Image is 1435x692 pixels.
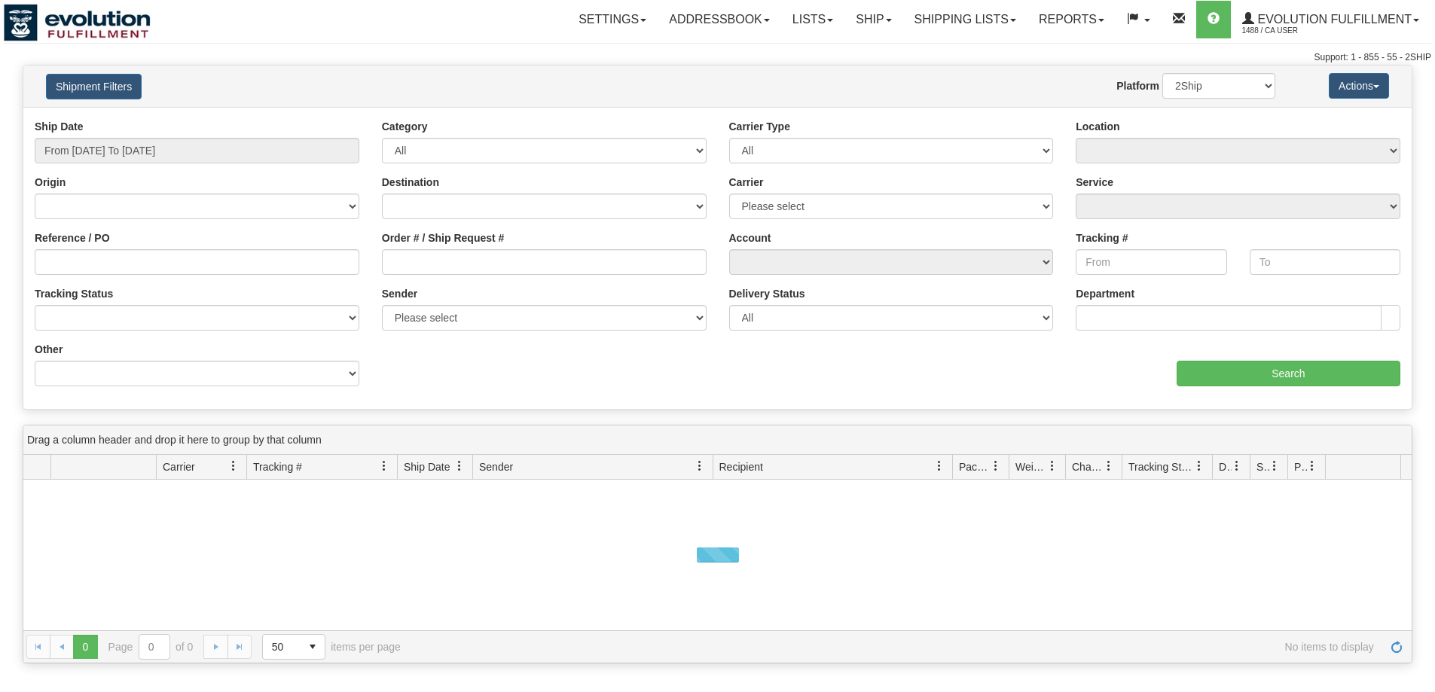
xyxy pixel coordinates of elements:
[23,425,1412,455] div: grid grouping header
[1076,286,1134,301] label: Department
[1177,361,1400,386] input: Search
[163,459,195,474] span: Carrier
[1329,73,1389,99] button: Actions
[479,459,513,474] span: Sender
[272,639,292,654] span: 50
[1219,459,1232,474] span: Delivery Status
[567,1,658,38] a: Settings
[1262,453,1287,479] a: Shipment Issues filter column settings
[1116,78,1159,93] label: Platform
[1385,635,1409,659] a: Refresh
[404,459,450,474] span: Ship Date
[382,119,428,134] label: Category
[1254,13,1412,26] span: Evolution Fulfillment
[844,1,902,38] a: Ship
[1072,459,1104,474] span: Charge
[1299,453,1325,479] a: Pickup Status filter column settings
[382,230,505,245] label: Order # / Ship Request #
[729,175,764,190] label: Carrier
[781,1,844,38] a: Lists
[262,634,325,660] span: Page sizes drop down
[382,286,417,301] label: Sender
[687,453,713,479] a: Sender filter column settings
[1076,249,1226,275] input: From
[1076,119,1119,134] label: Location
[35,342,63,357] label: Other
[73,635,97,659] span: Page 0
[46,74,142,99] button: Shipment Filters
[1040,453,1065,479] a: Weight filter column settings
[262,634,401,660] span: items per page
[959,459,991,474] span: Packages
[447,453,472,479] a: Ship Date filter column settings
[1256,459,1269,474] span: Shipment Issues
[35,230,110,245] label: Reference / PO
[729,286,805,301] label: Delivery Status
[1224,453,1250,479] a: Delivery Status filter column settings
[927,453,952,479] a: Recipient filter column settings
[301,635,325,659] span: select
[382,175,439,190] label: Destination
[719,459,763,474] span: Recipient
[983,453,1009,479] a: Packages filter column settings
[1242,23,1355,38] span: 1488 / CA User
[1400,269,1433,422] iframe: chat widget
[422,641,1374,653] span: No items to display
[1250,249,1400,275] input: To
[35,175,66,190] label: Origin
[1096,453,1122,479] a: Charge filter column settings
[253,459,302,474] span: Tracking #
[903,1,1027,38] a: Shipping lists
[108,634,194,660] span: Page of 0
[4,4,151,41] img: logo1488.jpg
[1076,230,1128,245] label: Tracking #
[1015,459,1047,474] span: Weight
[4,51,1431,64] div: Support: 1 - 855 - 55 - 2SHIP
[35,286,113,301] label: Tracking Status
[1186,453,1212,479] a: Tracking Status filter column settings
[658,1,781,38] a: Addressbook
[35,119,84,134] label: Ship Date
[729,230,771,245] label: Account
[1231,1,1430,38] a: Evolution Fulfillment 1488 / CA User
[1128,459,1194,474] span: Tracking Status
[371,453,397,479] a: Tracking # filter column settings
[221,453,246,479] a: Carrier filter column settings
[729,119,790,134] label: Carrier Type
[1076,175,1113,190] label: Service
[1294,459,1307,474] span: Pickup Status
[1027,1,1116,38] a: Reports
